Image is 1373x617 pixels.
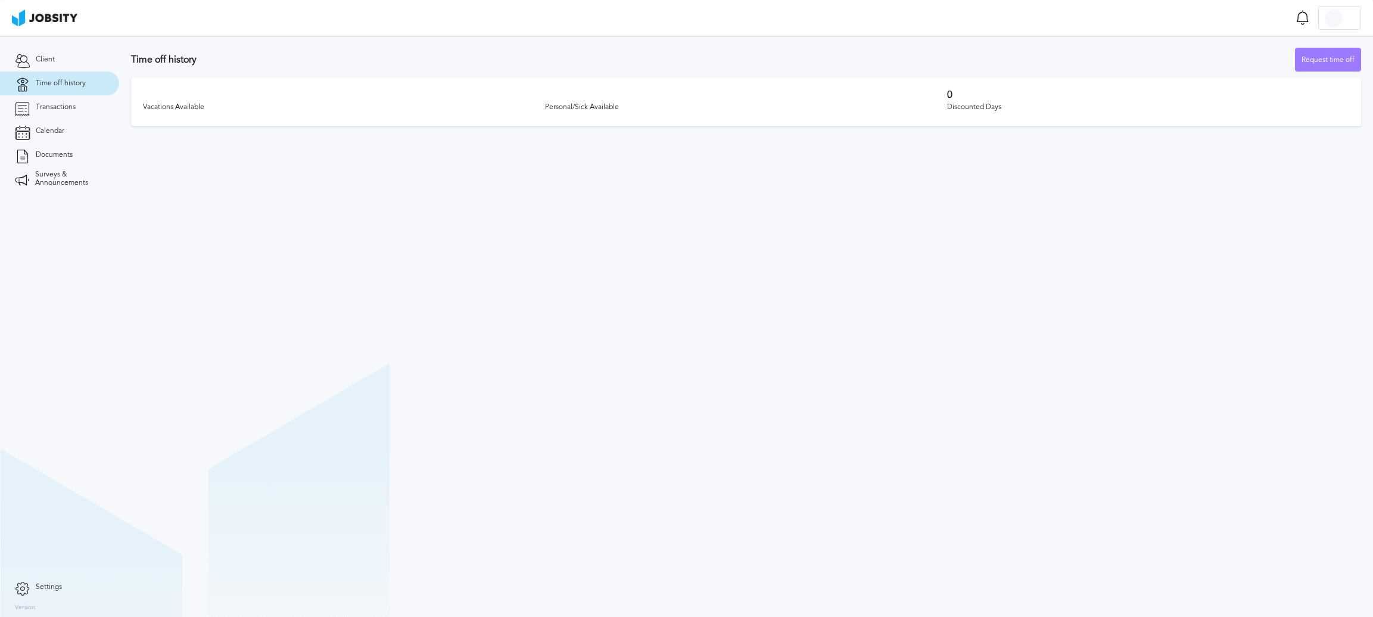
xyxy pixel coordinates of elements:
h3: Time off history [131,54,1295,65]
span: Settings [36,583,62,591]
span: Time off history [36,79,86,88]
img: ab4bad089aa723f57921c736e9817d99.png [12,10,77,26]
span: Surveys & Announcements [35,170,104,187]
span: Transactions [36,103,76,111]
div: Discounted Days [947,103,1349,111]
span: Documents [36,151,73,159]
h3: 0 [947,89,1349,100]
div: Request time off [1296,48,1360,72]
button: Request time off [1295,48,1361,72]
div: Vacations Available [143,103,545,111]
div: Personal/Sick Available [545,103,947,111]
span: Calendar [36,127,64,135]
span: Client [36,55,55,64]
label: Version: [15,604,37,612]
